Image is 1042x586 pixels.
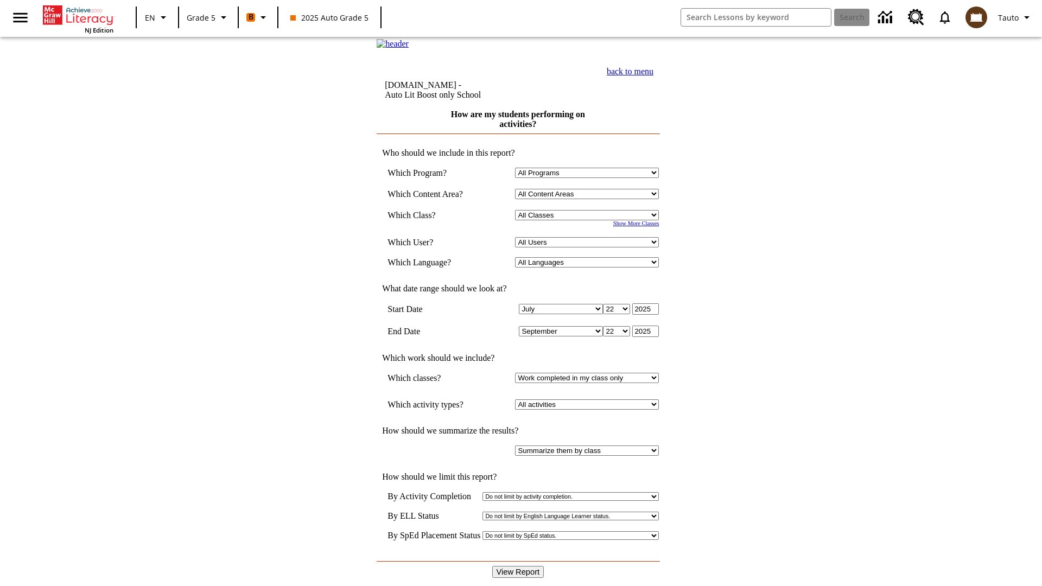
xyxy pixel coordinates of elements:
td: Which activity types? [387,399,479,410]
span: Tauto [998,12,1019,23]
input: search field [681,9,831,26]
a: back to menu [607,67,653,76]
td: Which Program? [387,168,479,178]
a: Data Center [872,3,901,33]
td: Which classes? [387,373,479,383]
button: Language: EN, Select a language [140,8,175,27]
button: Boost Class color is orange. Change class color [242,8,274,27]
img: avatar image [965,7,987,28]
img: header [377,39,409,49]
td: Who should we include in this report? [377,148,659,158]
span: Grade 5 [187,12,215,23]
td: By Activity Completion [387,492,480,501]
a: How are my students performing on activities? [451,110,585,129]
td: End Date [387,326,479,337]
nobr: Auto Lit Boost only School [385,90,481,99]
td: Which work should we include? [377,353,659,363]
td: How should we limit this report? [377,472,659,482]
td: By ELL Status [387,511,480,521]
span: 2025 Auto Grade 5 [290,12,368,23]
a: Show More Classes [613,220,659,226]
button: Profile/Settings [994,8,1038,27]
td: By SpEd Placement Status [387,531,480,540]
span: NJ Edition [85,26,113,34]
button: Open side menu [4,2,36,34]
a: Notifications [931,3,959,31]
input: View Report [492,566,544,578]
nobr: Which Content Area? [387,189,463,199]
td: Which Class? [387,210,479,220]
span: B [249,10,253,24]
button: Select a new avatar [959,3,994,31]
a: Resource Center, Will open in new tab [901,3,931,32]
span: EN [145,12,155,23]
div: Home [43,3,113,34]
td: Start Date [387,303,479,315]
td: Which User? [387,237,479,247]
td: What date range should we look at? [377,284,659,294]
td: [DOMAIN_NAME] - [385,80,550,100]
button: Grade: Grade 5, Select a grade [182,8,234,27]
td: How should we summarize the results? [377,426,659,436]
td: Which Language? [387,257,479,267]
